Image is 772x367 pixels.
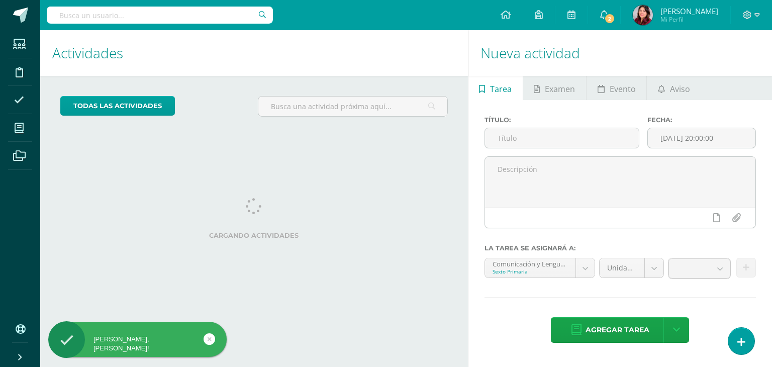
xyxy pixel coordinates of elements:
[523,76,586,100] a: Examen
[485,244,756,252] label: La tarea se asignará a:
[468,76,523,100] a: Tarea
[480,30,760,76] h1: Nueva actividad
[647,76,701,100] a: Aviso
[607,258,637,278] span: Unidad 4
[648,128,755,148] input: Fecha de entrega
[647,116,756,124] label: Fecha:
[660,6,718,16] span: [PERSON_NAME]
[670,77,690,101] span: Aviso
[52,30,456,76] h1: Actividades
[485,258,595,278] a: Comunicación y Lenguaje,Idioma Extranjero,Inglés 'A'Sexto Primaria
[587,76,646,100] a: Evento
[258,97,447,116] input: Busca una actividad próxima aquí...
[60,232,448,239] label: Cargando actividades
[610,77,636,101] span: Evento
[604,13,615,24] span: 2
[600,258,663,278] a: Unidad 4
[485,116,640,124] label: Título:
[660,15,718,24] span: Mi Perfil
[493,268,568,275] div: Sexto Primaria
[545,77,575,101] span: Examen
[493,258,568,268] div: Comunicación y Lenguaje,Idioma Extranjero,Inglés 'A'
[60,96,175,116] a: todas las Actividades
[586,318,649,342] span: Agregar tarea
[633,5,653,25] img: 3e130899817b44952652fa4b67b78402.png
[490,77,512,101] span: Tarea
[485,128,639,148] input: Título
[48,335,227,353] div: [PERSON_NAME], [PERSON_NAME]!
[47,7,273,24] input: Busca un usuario...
